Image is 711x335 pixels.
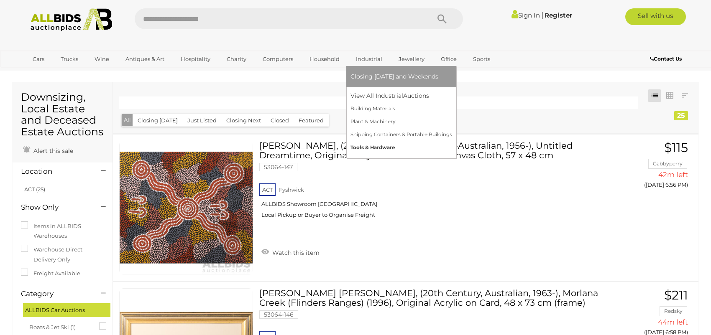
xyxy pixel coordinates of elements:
[221,52,252,66] a: Charity
[23,303,110,317] div: ALLBIDS Car Auctions
[21,144,75,156] a: Alert this sale
[89,52,115,66] a: Wine
[26,8,117,31] img: Allbids.com.au
[21,245,104,264] label: Warehouse Direct - Delivery Only
[175,52,216,66] a: Hospitality
[625,8,686,25] a: Sell with us
[270,249,320,256] span: Watch this item
[650,56,682,62] b: Contact Us
[120,52,170,66] a: Antiques & Art
[607,141,690,193] a: $115 Gabbyperry 42m left ([DATE] 6:56 PM)
[304,52,345,66] a: Household
[435,52,462,66] a: Office
[31,147,73,155] span: Alert this sale
[650,54,684,63] a: Contact Us
[266,141,595,225] a: [PERSON_NAME], (20th Century, Indigenous-Australian, 1956-), Untitled Dreamtime, Original Acrylic...
[55,52,84,66] a: Trucks
[27,66,97,80] a: [GEOGRAPHIC_DATA]
[266,114,294,127] button: Closed
[664,287,688,303] span: $211
[393,52,430,66] a: Jewellery
[545,11,572,19] a: Register
[29,320,92,332] span: Boats & Jet Ski (1)
[421,8,463,29] button: Search
[257,52,299,66] a: Computers
[21,91,104,137] h1: Downsizing, Local Estate and Deceased Estate Auctions
[133,114,183,127] button: Closing [DATE]
[512,11,540,19] a: Sign In
[664,140,688,155] span: $115
[259,246,322,258] a: Watch this item
[21,221,104,241] label: Items in ALLBIDS Warehouses
[21,167,88,175] h4: Location
[21,203,88,211] h4: Show Only
[674,111,688,120] div: 25
[27,52,50,66] a: Cars
[21,269,80,278] label: Freight Available
[21,290,88,298] h4: Category
[182,114,222,127] button: Just Listed
[122,114,133,126] button: All
[350,52,388,66] a: Industrial
[24,186,45,193] a: ACT (25)
[468,52,496,66] a: Sports
[221,114,266,127] button: Closing Next
[294,114,329,127] button: Featured
[541,10,543,20] span: |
